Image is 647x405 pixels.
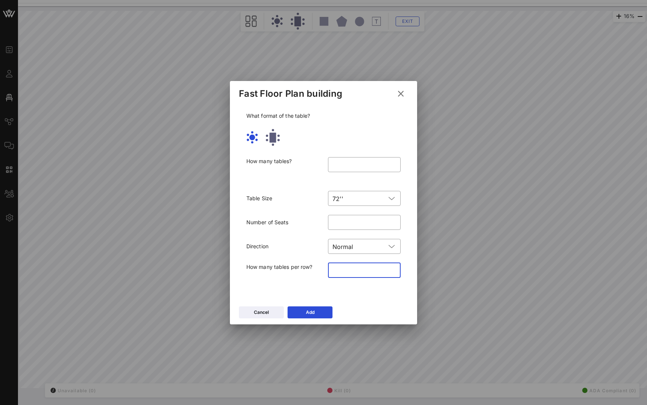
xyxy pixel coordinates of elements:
div: How many tables? [242,153,323,186]
div: Cancel [254,309,269,316]
div: Normal [332,243,353,250]
div: Add [306,309,315,316]
div: How many tables per row? [242,258,323,292]
div: What format of the table? [242,107,405,124]
div: Table Size [242,190,323,207]
div: Fast Floor Plan building [239,88,342,99]
button: Add [288,306,332,318]
div: Normal [328,239,401,254]
div: Number of Seats [242,214,323,231]
div: Direction [242,238,323,255]
div: 72'' [332,195,343,202]
div: 72'' [328,191,401,206]
button: Cancel [239,306,284,318]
